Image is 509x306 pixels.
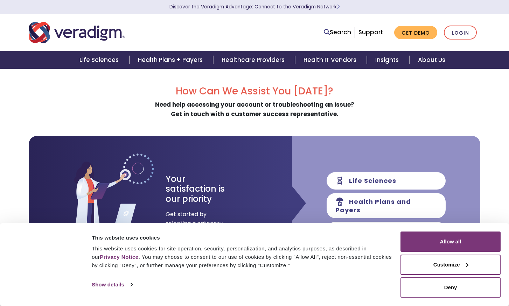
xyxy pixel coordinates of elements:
[444,26,477,40] a: Login
[367,51,409,69] a: Insights
[295,51,367,69] a: Health IT Vendors
[400,255,501,275] button: Customize
[29,85,480,97] h2: How Can We Assist You [DATE]?
[71,51,129,69] a: Life Sciences
[166,174,237,204] h3: Your satisfaction is our priority
[155,100,354,118] strong: Need help accessing your account or troubleshooting an issue? Get in touch with a customer succes...
[394,26,437,40] a: Get Demo
[213,51,295,69] a: Healthcare Providers
[130,51,213,69] a: Health Plans + Payers
[92,279,132,290] a: Show details
[400,277,501,298] button: Deny
[337,3,340,10] span: Learn More
[410,51,454,69] a: About Us
[324,28,351,37] a: Search
[169,3,340,10] a: Discover the Veradigm Advantage: Connect to the Veradigm NetworkLearn More
[400,232,501,252] button: Allow all
[29,21,125,44] img: Veradigm logo
[92,244,392,270] div: This website uses cookies for site operation, security, personalization, and analytics purposes, ...
[358,28,383,36] a: Support
[166,210,223,245] span: Get started by selecting a category and filling out a short form.
[92,234,392,242] div: This website uses cookies
[100,254,138,260] a: Privacy Notice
